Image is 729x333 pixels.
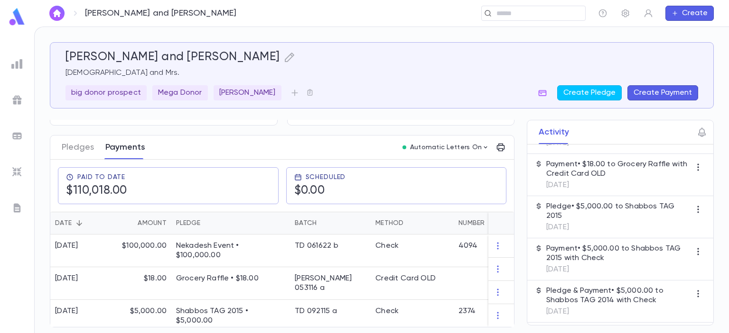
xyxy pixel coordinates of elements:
[306,173,346,181] span: Scheduled
[122,216,138,231] button: Sort
[546,244,691,263] p: Payment • $5,000.00 to Shabbos TAG 2015 with Check
[295,212,317,234] div: Batch
[152,85,208,100] div: Mega Donor
[66,184,127,198] h5: $110,018.00
[295,274,366,293] div: Fulton 053116 a
[546,265,691,274] p: [DATE]
[171,212,290,234] div: Pledge
[176,241,285,260] p: Nekadesh Event • $100,000.00
[65,85,147,100] div: big donor prospect
[317,216,332,231] button: Sort
[11,58,23,70] img: reports_grey.c525e4749d1bce6a11f5fe2a8de1b229.svg
[176,212,201,234] div: Pledge
[11,130,23,142] img: batches_grey.339ca447c9d9533ef1741baa751efc33.svg
[290,212,371,234] div: Batch
[130,306,167,316] p: $5,000.00
[546,307,691,316] p: [DATE]
[72,216,87,231] button: Sort
[51,9,63,17] img: home_white.a664292cf8c1dea59945f0da9f25487c.svg
[122,241,167,251] p: $100,000.00
[11,202,23,214] img: letters_grey.7941b92b52307dd3b8a917253454ce1c.svg
[546,223,691,232] p: [DATE]
[375,212,404,234] div: Method
[399,141,494,154] button: Automatic Letters On
[11,166,23,178] img: imports_grey.530a8a0e642e233f2baf0ef88e8c9fcb.svg
[546,202,691,221] p: Pledge • $5,000.00 to Shabbos TAG 2015
[404,216,419,231] button: Sort
[85,8,237,18] p: [PERSON_NAME] and [PERSON_NAME]
[458,306,476,316] p: 2374
[375,306,399,316] div: Check
[371,212,454,234] div: Method
[665,6,714,21] button: Create
[294,184,325,198] h5: $0.00
[77,173,125,181] span: Paid To Date
[557,85,622,100] button: Create Pledge
[65,68,698,78] p: [DEMOGRAPHIC_DATA] and Mrs.
[295,241,338,251] div: TD 061622 b
[55,274,78,283] div: [DATE]
[375,274,436,283] div: Credit Card OLD
[546,286,691,305] p: Pledge & Payment • $5,000.00 to Shabbos TAG 2014 with Check
[71,88,141,98] p: big donor prospect
[50,212,114,234] div: Date
[65,50,280,64] h5: [PERSON_NAME] and [PERSON_NAME]
[55,241,78,251] div: [DATE]
[454,212,525,234] div: Number
[176,274,285,283] p: Grocery Raffle • $18.00
[546,160,691,179] p: Payment • $18.00 to Grocery Raffle with Credit Card OLD
[546,180,691,190] p: [DATE]
[55,212,72,234] div: Date
[458,241,478,251] p: 4094
[8,8,27,26] img: logo
[627,85,698,100] button: Create Payment
[11,94,23,106] img: campaigns_grey.99e729a5f7ee94e3726e6486bddda8f1.svg
[144,274,167,283] p: $18.00
[219,88,276,98] p: [PERSON_NAME]
[55,306,78,316] div: [DATE]
[158,88,202,98] p: Mega Donor
[176,306,285,325] p: Shabbos TAG 2015 • $5,000.00
[138,212,167,234] div: Amount
[375,241,399,251] div: Check
[114,212,171,234] div: Amount
[62,135,94,159] button: Pledges
[410,144,482,151] p: Automatic Letters On
[295,306,337,316] div: TD 092115 a
[539,120,569,144] button: Activity
[458,212,485,234] div: Number
[105,135,145,159] button: Payments
[214,85,281,100] div: [PERSON_NAME]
